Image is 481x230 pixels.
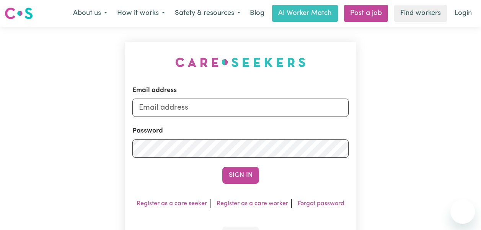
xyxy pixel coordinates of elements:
[5,6,33,20] img: Careseekers logo
[222,167,259,184] button: Sign In
[450,5,476,22] a: Login
[344,5,388,22] a: Post a job
[170,5,245,21] button: Safety & resources
[68,5,112,21] button: About us
[132,126,163,136] label: Password
[394,5,447,22] a: Find workers
[217,201,288,207] a: Register as a care worker
[245,5,269,22] a: Blog
[132,99,349,117] input: Email address
[272,5,338,22] a: AI Worker Match
[132,86,177,96] label: Email address
[298,201,344,207] a: Forgot password
[112,5,170,21] button: How it works
[137,201,207,207] a: Register as a care seeker
[5,5,33,22] a: Careseekers logo
[450,199,475,224] iframe: Button to launch messaging window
